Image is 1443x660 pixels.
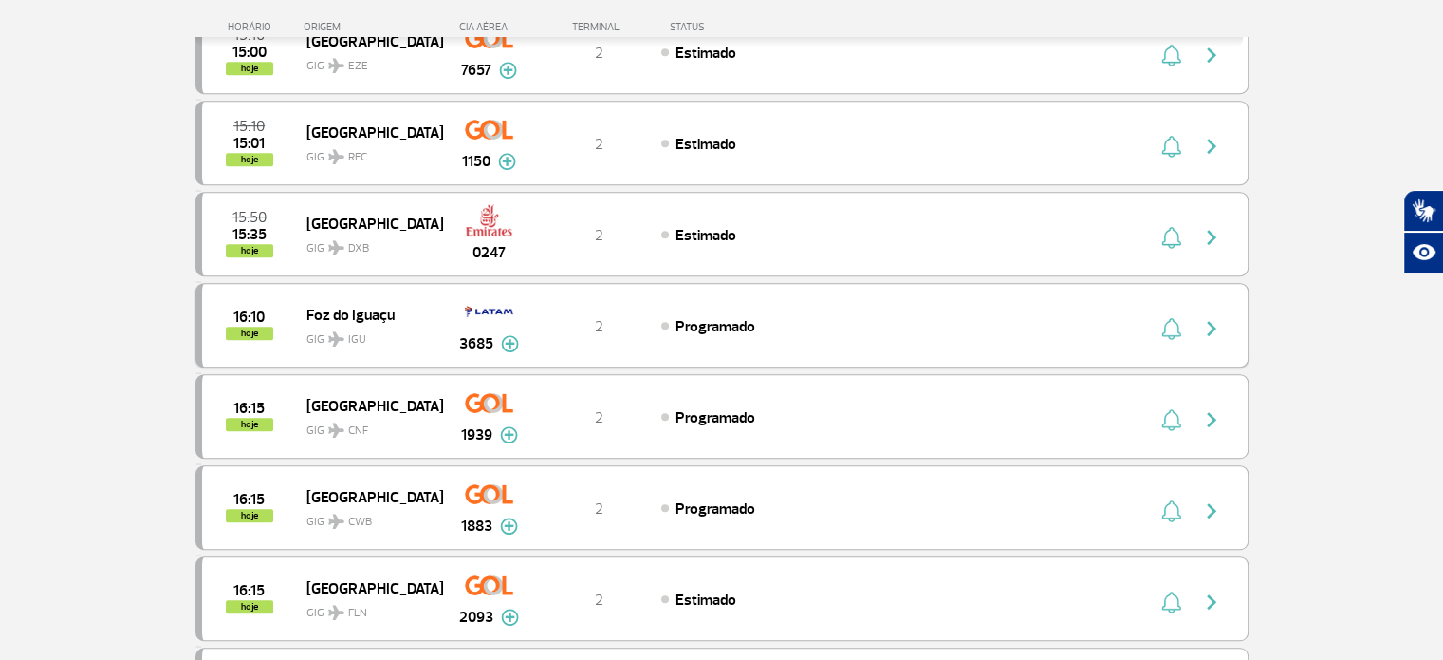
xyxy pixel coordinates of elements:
img: mais-info-painel-voo.svg [499,62,517,79]
img: sino-painel-voo.svg [1161,500,1181,522]
span: 2025-08-27 15:00:00 [232,46,267,59]
span: 3685 [459,332,493,355]
span: Programado [675,408,755,427]
div: HORÁRIO [201,21,305,33]
span: CNF [348,423,368,440]
span: 2 [595,500,603,519]
img: seta-direita-painel-voo.svg [1200,317,1223,340]
span: 2025-08-27 15:10:00 [233,120,265,133]
span: hoje [226,509,273,522]
img: seta-direita-painel-voo.svg [1200,135,1223,158]
img: mais-info-painel-voo.svg [501,335,519,352]
span: CWB [348,514,372,531]
span: 1883 [461,515,492,537]
div: ORIGEM [304,21,442,33]
span: 2025-08-27 15:35:00 [232,228,267,241]
span: REC [348,149,367,166]
span: IGU [348,331,366,349]
span: 1150 [462,150,490,173]
span: FLN [348,605,367,622]
span: [GEOGRAPHIC_DATA] [306,484,428,509]
div: CIA AÉREA [442,21,537,33]
img: destiny_airplane.svg [328,514,344,529]
span: 7657 [461,59,491,82]
img: destiny_airplane.svg [328,149,344,164]
span: 2025-08-27 16:10:00 [233,311,265,324]
button: Abrir recursos assistivos. [1403,232,1443,273]
span: 2 [595,408,603,427]
span: Foz do Iguaçu [306,302,428,327]
span: 2025-08-27 16:15:00 [233,493,265,506]
span: GIG [306,230,428,257]
span: GIG [306,594,428,622]
span: hoje [226,327,273,340]
span: hoje [226,153,273,166]
img: destiny_airplane.svg [328,58,344,73]
span: Estimado [675,226,736,245]
div: STATUS [660,21,815,33]
img: sino-painel-voo.svg [1161,317,1181,340]
img: sino-painel-voo.svg [1161,226,1181,249]
span: [GEOGRAPHIC_DATA] [306,211,428,236]
img: sino-painel-voo.svg [1161,135,1181,158]
img: mais-info-painel-voo.svg [500,518,518,535]
span: 2025-08-27 15:50:00 [232,211,267,224]
img: mais-info-painel-voo.svg [498,153,516,170]
img: sino-painel-voo.svg [1161,44,1181,66]
span: 2 [595,135,603,154]
span: EZE [348,58,368,75]
span: [GEOGRAPHIC_DATA] [306,120,428,144]
span: hoje [226,418,273,431]
span: GIG [306,412,428,440]
img: destiny_airplane.svg [328,240,344,255]
img: seta-direita-painel-voo.svg [1200,226,1223,249]
img: seta-direita-painel-voo.svg [1200,44,1223,66]
img: sino-painel-voo.svg [1161,591,1181,613]
img: destiny_airplane.svg [328,423,344,438]
img: mais-info-painel-voo.svg [501,609,519,626]
span: GIG [306,503,428,531]
span: 2 [595,226,603,245]
span: Estimado [675,135,736,154]
span: Programado [675,317,755,336]
span: Estimado [675,591,736,610]
span: 2093 [459,606,493,629]
img: seta-direita-painel-voo.svg [1200,500,1223,522]
span: DXB [348,240,369,257]
span: hoje [226,600,273,613]
span: GIG [306,47,428,75]
div: Plugin de acessibilidade da Hand Talk. [1403,190,1443,273]
img: seta-direita-painel-voo.svg [1200,408,1223,431]
span: 2025-08-27 16:15:00 [233,402,265,415]
img: sino-painel-voo.svg [1161,408,1181,431]
span: hoje [226,244,273,257]
span: [GEOGRAPHIC_DATA] [306,575,428,600]
div: TERMINAL [537,21,660,33]
button: Abrir tradutor de língua de sinais. [1403,190,1443,232]
img: destiny_airplane.svg [328,605,344,620]
span: [GEOGRAPHIC_DATA] [306,393,428,418]
span: 2025-08-27 15:01:00 [233,137,265,150]
span: Estimado [675,44,736,63]
span: hoje [226,62,273,75]
img: seta-direita-painel-voo.svg [1200,591,1223,613]
span: 2025-08-27 16:15:00 [233,584,265,597]
span: Programado [675,500,755,519]
span: 0247 [472,241,506,264]
span: 2 [595,44,603,63]
span: 1939 [461,424,492,446]
span: GIG [306,139,428,166]
img: mais-info-painel-voo.svg [500,426,518,443]
span: 2 [595,591,603,610]
span: GIG [306,321,428,349]
img: destiny_airplane.svg [328,331,344,347]
span: 2 [595,317,603,336]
